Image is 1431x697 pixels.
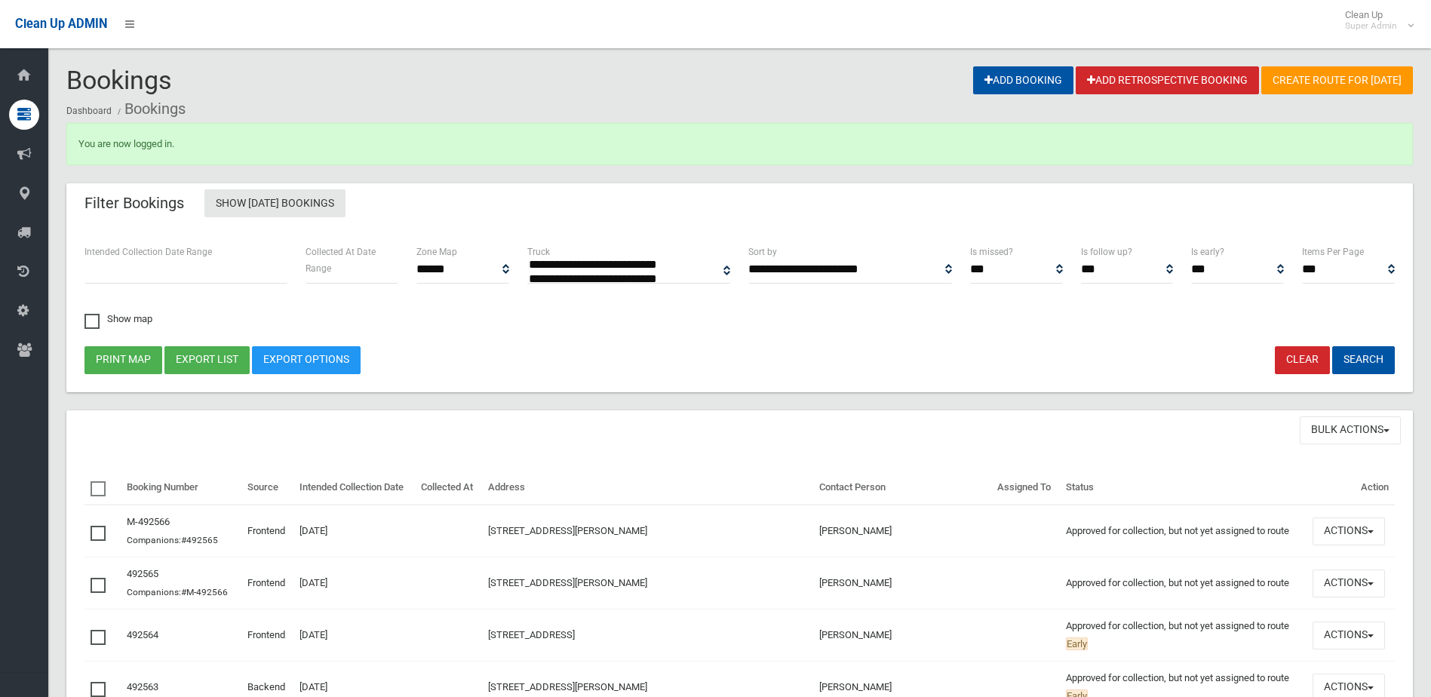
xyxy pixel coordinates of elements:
[813,505,991,557] td: [PERSON_NAME]
[1275,346,1330,374] a: Clear
[127,535,220,545] small: Companions:
[121,471,241,505] th: Booking Number
[127,516,170,527] a: M-492566
[1066,637,1088,650] span: Early
[1307,471,1395,505] th: Action
[127,587,230,597] small: Companions:
[127,568,158,579] a: 492565
[84,314,152,324] span: Show map
[1313,517,1385,545] button: Actions
[114,95,186,123] li: Bookings
[66,65,172,95] span: Bookings
[488,525,647,536] a: [STREET_ADDRESS][PERSON_NAME]
[1332,346,1395,374] button: Search
[813,471,991,505] th: Contact Person
[1345,20,1397,32] small: Super Admin
[1060,505,1306,557] td: Approved for collection, but not yet assigned to route
[293,471,415,505] th: Intended Collection Date
[1337,9,1412,32] span: Clean Up
[813,557,991,609] td: [PERSON_NAME]
[241,505,293,557] td: Frontend
[482,471,812,505] th: Address
[66,106,112,116] a: Dashboard
[488,629,575,640] a: [STREET_ADDRESS]
[1060,609,1306,662] td: Approved for collection, but not yet assigned to route
[1261,66,1413,94] a: Create route for [DATE]
[1313,622,1385,649] button: Actions
[488,681,647,692] a: [STREET_ADDRESS][PERSON_NAME]
[813,609,991,662] td: [PERSON_NAME]
[1313,570,1385,597] button: Actions
[127,681,158,692] a: 492563
[293,557,415,609] td: [DATE]
[15,17,107,31] span: Clean Up ADMIN
[293,609,415,662] td: [DATE]
[181,535,218,545] a: #492565
[1060,471,1306,505] th: Status
[293,505,415,557] td: [DATE]
[527,244,550,260] label: Truck
[181,587,228,597] a: #M-492566
[991,471,1060,505] th: Assigned To
[241,557,293,609] td: Frontend
[488,577,647,588] a: [STREET_ADDRESS][PERSON_NAME]
[66,189,202,218] header: Filter Bookings
[973,66,1073,94] a: Add Booking
[204,189,345,217] a: Show [DATE] Bookings
[415,471,482,505] th: Collected At
[1060,557,1306,609] td: Approved for collection, but not yet assigned to route
[241,471,293,505] th: Source
[66,123,1413,165] div: You are now logged in.
[241,609,293,662] td: Frontend
[252,346,361,374] a: Export Options
[84,346,162,374] button: Print map
[164,346,250,374] button: Export list
[1076,66,1259,94] a: Add Retrospective Booking
[127,629,158,640] a: 492564
[1300,416,1401,444] button: Bulk Actions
